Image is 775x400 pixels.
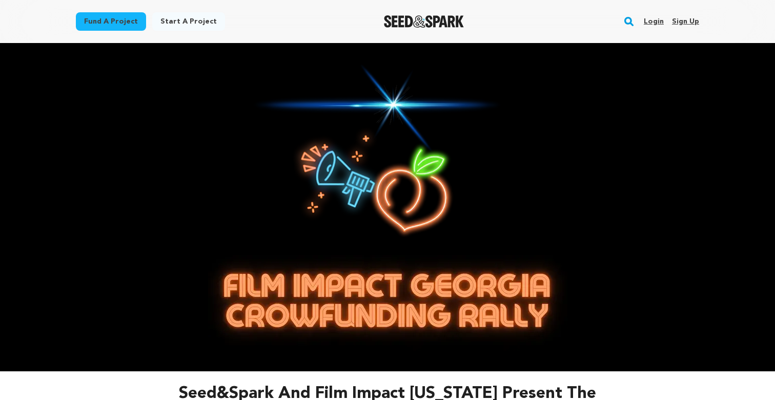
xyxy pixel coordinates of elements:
[76,12,146,31] a: Fund a project
[644,13,664,30] a: Login
[672,13,699,30] a: Sign up
[208,247,567,351] img: Film Impact Georgia Headline Image
[152,12,225,31] a: Start a project
[253,64,522,247] img: Film Impact Georgia Feature Image
[384,15,464,28] img: Seed&Spark Logo Dark Mode
[384,15,464,28] a: Seed&Spark Homepage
